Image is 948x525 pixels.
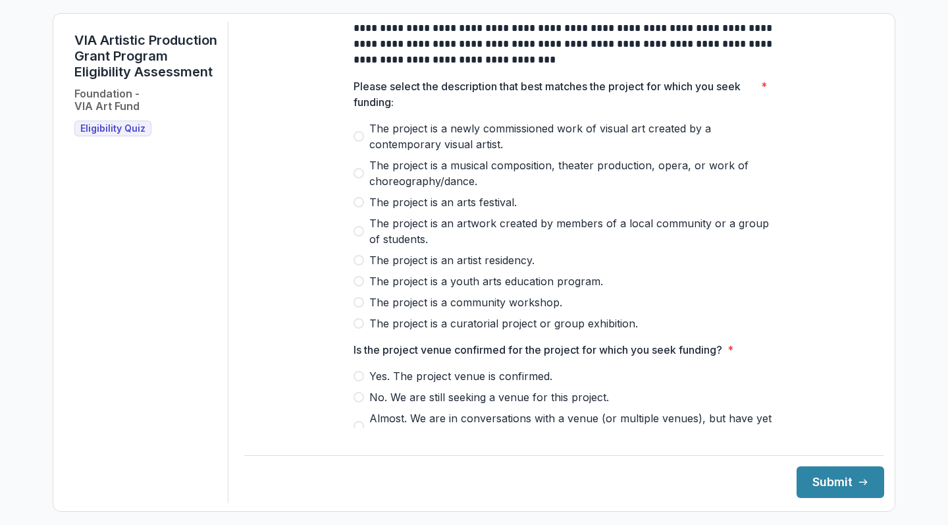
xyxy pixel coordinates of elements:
[369,294,562,310] span: The project is a community workshop.
[74,88,140,113] h2: Foundation - VIA Art Fund
[80,123,145,134] span: Eligibility Quiz
[369,215,775,247] span: The project is an artwork created by members of a local community or a group of students.
[74,32,217,80] h1: VIA Artistic Production Grant Program Eligibility Assessment
[369,389,609,405] span: No. We are still seeking a venue for this project.
[369,252,535,268] span: The project is an artist residency.
[369,121,775,152] span: The project is a newly commissioned work of visual art created by a contemporary visual artist.
[354,342,722,358] p: Is the project venue confirmed for the project for which you seek funding?
[369,194,517,210] span: The project is an arts festival.
[369,157,775,189] span: The project is a musical composition, theater production, opera, or work of choreography/dance.
[369,410,775,442] span: Almost. We are in conversations with a venue (or multiple venues), but have yet to confirm the ve...
[369,316,638,331] span: The project is a curatorial project or group exhibition.
[354,78,756,110] p: Please select the description that best matches the project for which you seek funding:
[369,368,552,384] span: Yes. The project venue is confirmed.
[797,466,884,498] button: Submit
[369,273,603,289] span: The project is a youth arts education program.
